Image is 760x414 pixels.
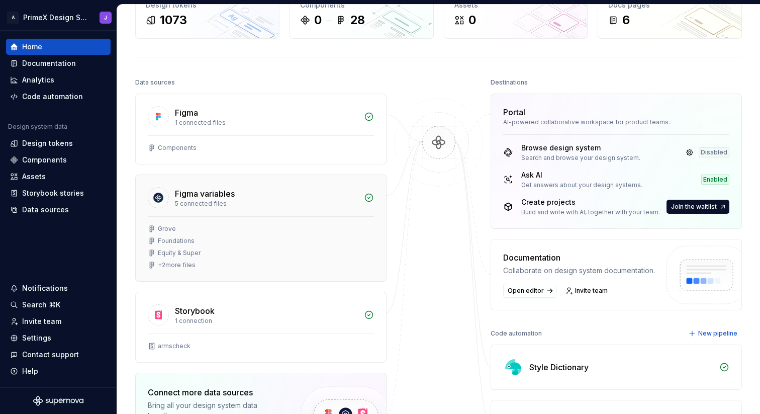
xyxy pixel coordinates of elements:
[491,326,542,341] div: Code automation
[667,200,729,214] button: Join the waitlist
[175,200,358,208] div: 5 connected files
[508,287,544,295] span: Open editor
[22,42,42,52] div: Home
[22,333,51,343] div: Settings
[6,347,111,363] button: Contact support
[622,12,630,28] div: 6
[6,72,111,88] a: Analytics
[158,249,201,257] div: Equity & Super
[158,261,196,269] div: + 2 more files
[503,266,655,276] div: Collaborate on design system documentation.
[6,135,111,151] a: Design tokens
[22,75,54,85] div: Analytics
[175,107,198,119] div: Figma
[6,330,111,346] a: Settings
[314,12,322,28] div: 0
[175,188,235,200] div: Figma variables
[135,292,387,363] a: Storybook1 connectionarmscheck
[6,185,111,201] a: Storybook stories
[521,143,640,153] div: Browse design system
[521,181,642,189] div: Get answers about your design systems.
[22,300,60,310] div: Search ⌘K
[22,155,67,165] div: Components
[350,12,365,28] div: 28
[158,342,191,350] div: armscheck
[686,326,742,341] button: New pipeline
[698,329,737,338] span: New pipeline
[22,92,83,102] div: Code automation
[503,106,525,118] div: Portal
[22,350,79,360] div: Contact support
[521,197,660,207] div: Create projects
[503,252,655,264] div: Documentation
[491,75,528,90] div: Destinations
[22,316,61,326] div: Invite team
[699,147,729,157] div: Disabled
[22,138,73,148] div: Design tokens
[2,7,115,28] button: APrimeX Design SystemJ
[521,154,640,162] div: Search and browse your design system.
[6,55,111,71] a: Documentation
[8,123,67,131] div: Design system data
[135,94,387,164] a: Figma1 connected filesComponents
[22,283,68,293] div: Notifications
[521,170,642,180] div: Ask AI
[160,12,187,28] div: 1073
[671,203,717,211] span: Join the waitlist
[701,175,729,185] div: Enabled
[22,172,46,182] div: Assets
[529,361,589,373] div: Style Dictionary
[7,12,19,24] div: A
[175,305,215,317] div: Storybook
[148,386,283,398] div: Connect more data sources
[6,152,111,168] a: Components
[6,89,111,105] a: Code automation
[521,208,660,216] div: Build and write with AI, together with your team.
[22,188,84,198] div: Storybook stories
[22,205,69,215] div: Data sources
[562,284,612,298] a: Invite team
[575,287,608,295] span: Invite team
[135,75,175,90] div: Data sources
[22,58,76,68] div: Documentation
[33,396,83,406] svg: Supernova Logo
[6,202,111,218] a: Data sources
[468,12,476,28] div: 0
[104,14,107,22] div: J
[503,118,729,126] div: AI-powered collaborative workspace for product teams.
[6,169,111,185] a: Assets
[6,39,111,55] a: Home
[22,366,38,376] div: Help
[23,13,87,23] div: PrimeX Design System
[158,225,176,233] div: Grove
[6,313,111,329] a: Invite team
[135,175,387,282] a: Figma variables5 connected filesGroveFoundationsEquity & Super+2more files
[6,363,111,379] button: Help
[175,119,358,127] div: 1 connected files
[158,144,197,152] div: Components
[158,237,195,245] div: Foundations
[175,317,358,325] div: 1 connection
[6,280,111,296] button: Notifications
[6,297,111,313] button: Search ⌘K
[503,284,556,298] a: Open editor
